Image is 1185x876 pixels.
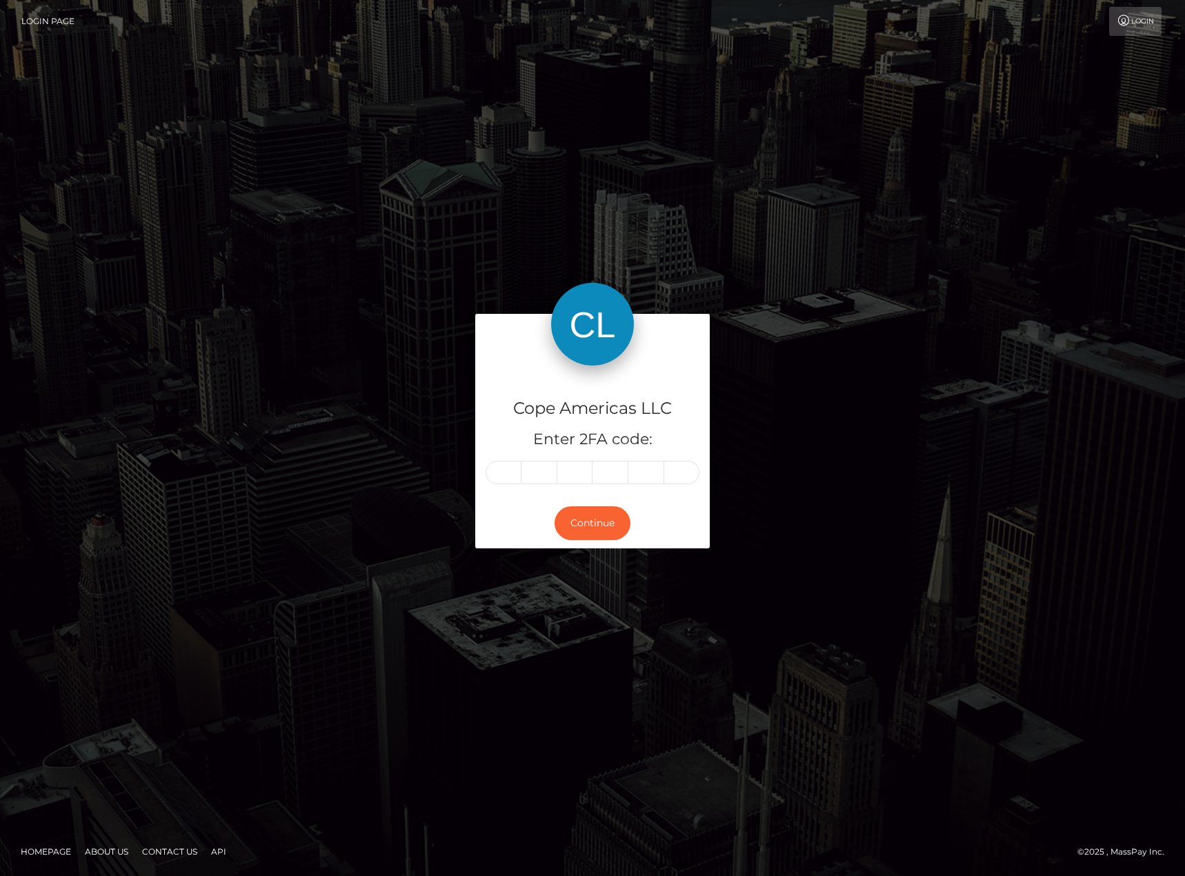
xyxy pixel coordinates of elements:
a: About Us [79,841,134,862]
a: Homepage [15,841,77,862]
a: Login Page [21,7,74,36]
a: API [206,841,232,862]
a: Login [1109,7,1162,36]
h5: Enter 2FA code: [486,429,699,450]
button: Continue [555,506,630,540]
img: Cope Americas LLC [551,283,634,366]
h4: Cope Americas LLC [486,397,699,421]
a: Contact Us [137,841,203,862]
div: © 2025 , MassPay Inc. [1077,844,1175,859]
